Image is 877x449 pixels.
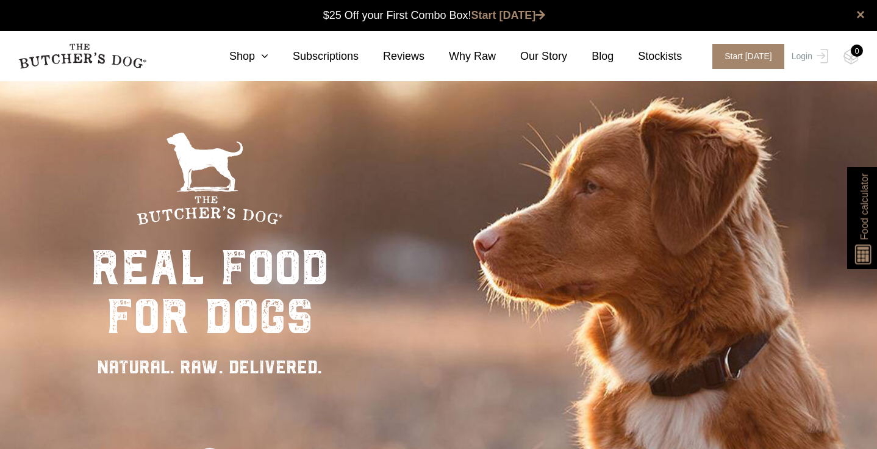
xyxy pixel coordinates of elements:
a: Shop [205,48,268,65]
div: NATURAL. RAW. DELIVERED. [91,353,329,381]
a: Start [DATE] [700,44,789,69]
div: 0 [851,45,863,57]
a: Subscriptions [268,48,359,65]
span: Start [DATE] [712,44,784,69]
a: Stockists [614,48,682,65]
img: TBD_Cart-Empty.png [843,49,859,65]
a: Reviews [359,48,424,65]
a: Login [789,44,828,69]
a: close [856,7,865,22]
a: Blog [567,48,614,65]
span: Food calculator [857,173,872,240]
a: Why Raw [424,48,496,65]
div: real food for dogs [91,243,329,341]
a: Our Story [496,48,567,65]
a: Start [DATE] [471,9,546,21]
